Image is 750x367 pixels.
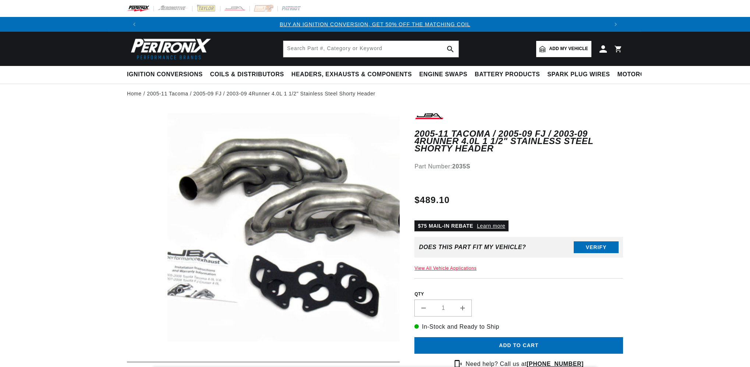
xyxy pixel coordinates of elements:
[288,66,415,83] summary: Headers, Exhausts & Components
[414,266,477,271] a: View All Vehicle Applications
[127,111,400,347] media-gallery: Gallery Viewer
[142,20,608,28] div: 1 of 3
[210,71,284,78] span: Coils & Distributors
[127,71,203,78] span: Ignition Conversions
[414,193,450,207] span: $489.10
[614,66,665,83] summary: Motorcycle
[536,41,591,57] a: Add my vehicle
[280,21,470,27] a: BUY AN IGNITION CONVERSION, GET 50% OFF THE MATCHING COIL
[142,20,608,28] div: Announcement
[471,66,544,83] summary: Battery Products
[127,66,206,83] summary: Ignition Conversions
[527,361,584,367] a: [PHONE_NUMBER]
[419,244,526,251] div: Does This part fit My vehicle?
[283,41,459,57] input: Search Part #, Category or Keyword
[574,241,619,253] button: Verify
[414,291,623,297] label: QTY
[414,162,623,171] div: Part Number:
[206,66,288,83] summary: Coils & Distributors
[415,66,471,83] summary: Engine Swaps
[414,337,623,354] button: Add to cart
[414,220,509,231] p: $75 MAIL-IN REBATE
[442,41,459,57] button: search button
[147,90,375,98] a: 2005-11 Tacoma / 2005-09 FJ / 2003-09 4Runner 4.0L 1 1/2" Stainless Steel Shorty Header
[475,71,540,78] span: Battery Products
[452,163,470,169] strong: 2035S
[127,17,142,32] button: Translation missing: en.sections.announcements.previous_announcement
[544,66,613,83] summary: Spark Plug Wires
[291,71,412,78] span: Headers, Exhausts & Components
[608,17,623,32] button: Translation missing: en.sections.announcements.next_announcement
[109,17,641,32] slideshow-component: Translation missing: en.sections.announcements.announcement_bar
[414,322,623,332] p: In-Stock and Ready to Ship
[127,90,142,98] a: Home
[547,71,610,78] span: Spark Plug Wires
[419,71,467,78] span: Engine Swaps
[477,223,505,229] a: Learn more
[414,130,623,153] h1: 2005-11 Tacoma / 2005-09 FJ / 2003-09 4Runner 4.0L 1 1/2" Stainless Steel Shorty Header
[127,36,212,62] img: Pertronix
[127,90,623,98] nav: breadcrumbs
[549,45,588,52] span: Add my vehicle
[618,71,661,78] span: Motorcycle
